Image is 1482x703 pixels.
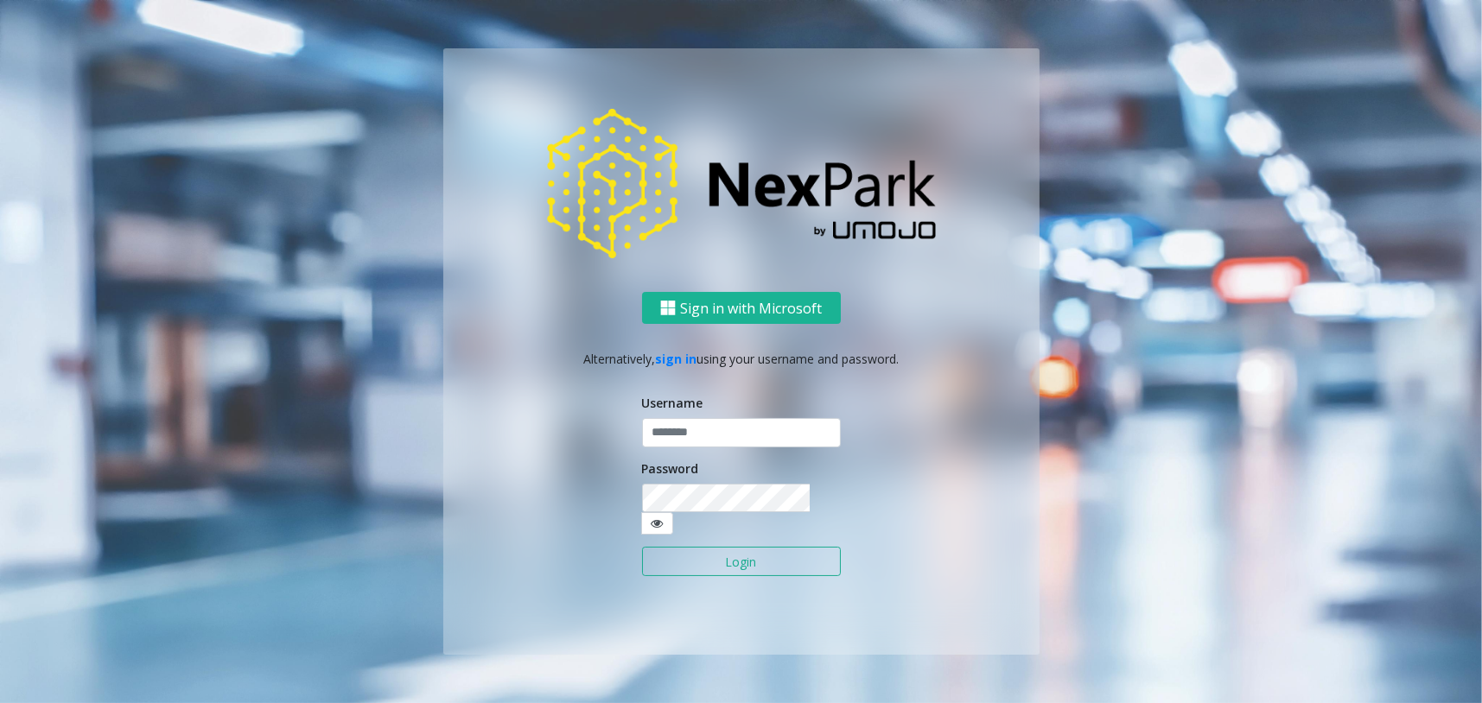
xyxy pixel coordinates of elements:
[642,394,703,412] label: Username
[642,293,841,325] button: Sign in with Microsoft
[655,351,696,367] a: sign in
[642,459,699,478] label: Password
[461,350,1022,368] p: Alternatively, using your username and password.
[642,547,841,576] button: Login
